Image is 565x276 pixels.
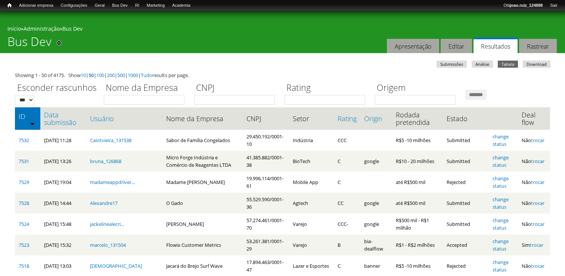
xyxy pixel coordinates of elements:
a: Administração [24,25,60,32]
td: Madame [PERSON_NAME] [162,172,243,193]
td: Não [518,172,550,193]
a: 100 [96,72,104,79]
a: Origin [364,115,388,122]
td: Agtech [289,193,334,214]
a: Rastrear [519,39,557,53]
td: CCC [334,130,360,151]
a: change status [493,217,509,231]
label: Esconder rascunhos [15,82,99,95]
a: Download [523,61,550,68]
a: 500 [117,72,125,79]
a: Olájoao.ruiz_124888 [500,2,546,9]
td: Não [518,130,550,151]
td: Não [518,193,550,214]
th: CNPJ [243,107,289,130]
a: change status [493,238,509,252]
td: [PERSON_NAME] [162,214,243,234]
td: R$10 - 20 milhões [392,151,443,172]
th: Nome da Empresa [162,107,243,130]
span: Início [7,3,12,8]
label: Origem [375,82,460,95]
td: até R$500 mil [392,172,443,193]
label: Nome da Empresa [104,82,189,95]
td: até R$500 mil [392,193,443,214]
a: Caiotvieira_131538 [90,137,131,144]
th: Rodada pretendida [392,107,443,130]
a: Adicionar empresa [15,2,57,9]
td: Mobile App [289,172,334,193]
td: Micro Forge Indústria e Comércio de Reagentes LTDA [162,151,243,172]
a: 7532 [19,137,29,144]
td: Não [518,214,550,234]
td: Sim [518,234,550,255]
a: trocar [531,263,544,269]
a: Academia [168,2,194,9]
td: Sabor de Família Congelados [162,130,243,151]
td: B [334,234,360,255]
a: change status [493,133,509,147]
td: [DATE] 15:48 [40,214,86,234]
td: Accepted [443,234,489,255]
label: CNPJ [194,82,280,95]
a: Geral [91,2,108,9]
a: Tudo [141,72,152,79]
td: O Gado [162,193,243,214]
a: RI [131,2,143,9]
a: Análise [472,61,493,68]
label: Rating [285,82,370,95]
td: 57.274.461/0001-70 [243,214,289,234]
a: Rating [338,115,357,122]
td: BioTech [289,151,334,172]
a: madameappdriver... [90,179,135,185]
a: [DEMOGRAPHIC_DATA] [90,263,142,269]
a: trocar [531,179,544,185]
a: Marketing [143,2,168,9]
th: Estado [443,107,489,130]
a: 7523 [19,242,29,248]
td: Submitted [443,130,489,151]
td: 41.385.882/0001-38 [243,151,289,172]
a: trocar [531,200,544,206]
a: bruna_126868 [90,158,121,165]
td: C [334,151,360,172]
a: 50 [89,72,94,79]
td: Indústria [289,130,334,151]
a: Apresentação [387,39,439,53]
td: CCC- [334,214,360,234]
td: [DATE] 11:28 [40,130,86,151]
a: Início [4,2,15,9]
a: change status [493,154,509,168]
a: Início [7,25,21,32]
a: 7518 [19,263,29,269]
a: Bus Dev [62,25,83,32]
td: 55.529.590/0001-36 [243,193,289,214]
a: Editar [441,39,472,53]
td: [DATE] 19:04 [40,172,86,193]
td: Varejo [289,234,334,255]
td: 53.261.381/0001-29 [243,234,289,255]
h1: Bus Dev [7,34,52,53]
a: trocar [531,137,544,144]
a: 7531 [19,158,29,165]
a: 1000 [128,72,138,79]
a: 7528 [19,200,29,206]
td: 19.996.114/0001-61 [243,172,289,193]
td: R$5 -10 milhões [392,130,443,151]
a: trocar [530,242,543,248]
td: google [360,151,392,172]
td: Submitted [443,151,489,172]
a: change status [493,259,509,273]
a: change status [493,196,509,210]
a: 10 [81,72,86,79]
img: ordem crescente [30,121,35,126]
a: jackelinealecri... [90,221,124,227]
td: Não [518,151,550,172]
th: Deal flow [518,107,550,130]
td: R$500 mil - R$1 milhão [392,214,443,234]
div: » » [7,25,558,34]
td: bia-dealflow [360,234,392,255]
div: Showing 1 - 50 of 4175. Show | | | | | | results per page. [15,71,550,79]
td: google [360,214,392,234]
td: [DATE] 13:26 [40,151,86,172]
td: google [360,193,392,214]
